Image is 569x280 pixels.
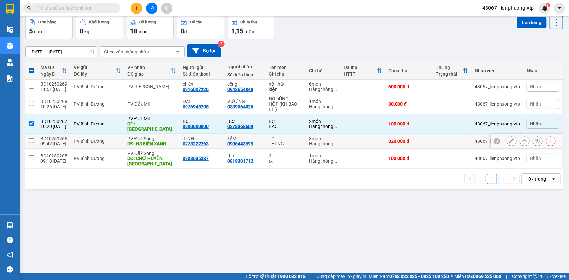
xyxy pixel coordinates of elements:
[26,47,97,57] input: Select a date range.
[131,3,142,14] button: plus
[475,101,520,107] div: 43067_lienphuong.vtp
[190,20,202,24] div: Đã thu
[227,119,262,124] div: BC/
[74,84,121,89] div: PV Bình Dương
[269,158,303,164] div: tx
[432,62,472,80] th: Toggle SortBy
[277,274,306,279] strong: 1900 633 818
[241,20,257,24] div: Chưa thu
[62,29,92,34] span: 11:51:28 [DATE]
[130,27,137,35] span: 18
[436,71,463,77] div: Trạng thái
[269,119,303,124] div: BC
[389,139,429,144] div: 320.000 đ
[89,20,109,24] div: Khối lượng
[475,84,520,89] div: 43067_lienphuong.vtp
[526,176,546,182] div: 10 / trang
[127,151,176,156] div: PV Đắk Song
[227,99,262,104] div: VƯƠNG
[451,275,453,278] span: ⚪️
[389,274,449,279] strong: 0708 023 035 - 0935 103 250
[127,121,176,132] div: DĐ: HỒ TÂY
[66,24,92,29] span: BD10250269
[84,29,89,34] span: kg
[269,101,303,112] div: HỘP (KH BAO BỂ )
[74,121,121,126] div: PV Bình Dương
[557,5,562,11] span: caret-down
[309,68,337,73] div: Chi tiết
[542,5,548,11] img: icon-new-feature
[530,101,541,107] span: Nhãn
[227,158,253,164] div: 0819301712
[269,153,303,158] div: đl
[127,101,176,107] div: PV Đắk Mil
[175,49,180,54] svg: open
[183,119,221,124] div: BC
[7,266,13,273] span: message
[309,158,337,164] div: Hàng thông thường
[269,81,303,87] div: nội thất
[7,252,13,258] span: notification
[6,4,14,14] img: logo-vxr
[183,136,221,141] div: ;LINH
[40,153,67,158] div: BD10250265
[218,41,225,47] sup: 2
[530,156,541,161] span: Nhãn
[140,20,156,24] div: Số lượng
[344,65,377,70] div: Đã thu
[40,99,67,104] div: BD10250268
[40,124,67,129] div: 10:20 [DATE]
[389,84,429,89] div: 600.000 đ
[17,10,53,35] strong: CÔNG TY TNHH [GEOGRAPHIC_DATA] 214 QL13 - P.26 - Q.BÌNH THẠNH - TP HCM 1900888606
[183,156,209,161] div: 0908635387
[475,68,520,73] div: Nhân viên
[227,72,262,77] div: Số điện thoại
[269,65,303,70] div: Tên món
[40,87,67,92] div: 11:51 [DATE]
[269,124,303,129] div: BAO
[127,71,171,77] div: ĐC giao
[506,273,507,280] span: |
[40,81,67,87] div: BD10250269
[269,136,303,141] div: TC
[227,136,262,141] div: TÂM
[183,71,221,77] div: Số điện thoại
[389,156,429,161] div: 100.000 đ
[473,274,501,279] strong: 0369 525 060
[554,3,565,14] button: caret-down
[104,49,149,55] div: Chọn văn phòng nhận
[527,68,559,73] div: Nhãn
[187,44,221,57] button: Bộ lọc
[183,141,209,146] div: 0778222263
[309,81,337,87] div: 6 món
[7,15,15,31] img: logo
[530,84,541,89] span: Nhãn
[551,176,556,182] svg: open
[74,156,121,161] div: PV Bình Dương
[134,6,139,10] span: plus
[183,81,221,87] div: chiến
[310,273,311,280] span: |
[309,99,337,104] div: 1 món
[333,158,337,164] span: ...
[269,87,303,92] div: kiện
[309,87,337,92] div: Hàng thông thường
[309,153,337,158] div: 1 món
[487,174,497,184] button: 1
[475,139,520,144] div: 43067_lienphuong.vtp
[244,29,254,34] span: triệu
[227,153,262,158] div: thu
[227,141,253,146] div: 0906443999
[309,104,337,109] div: Hàng thông thường
[164,6,169,10] span: aim
[309,141,337,146] div: Hàng thông thường
[436,65,463,70] div: Thu hộ
[389,101,429,107] div: 30.000 đ
[227,104,253,109] div: 0339064025
[333,104,337,109] span: ...
[124,62,179,80] th: Toggle SortBy
[22,46,44,49] span: PV Bình Dương
[22,39,76,44] strong: BIÊN NHẬN GỬI HÀNG HOÁ
[227,87,253,92] div: 0943654848
[7,75,13,82] img: solution-icon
